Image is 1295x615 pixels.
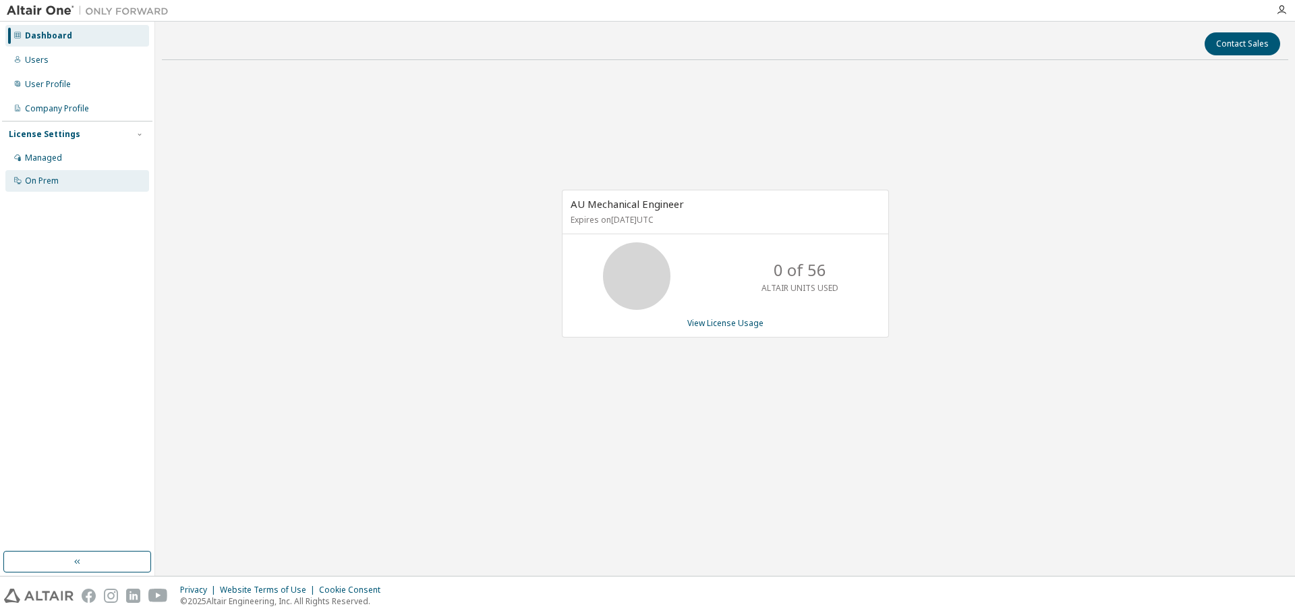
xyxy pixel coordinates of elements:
img: altair_logo.svg [4,589,74,603]
img: linkedin.svg [126,589,140,603]
div: License Settings [9,129,80,140]
div: Privacy [180,585,220,595]
img: youtube.svg [148,589,168,603]
div: Cookie Consent [319,585,388,595]
p: Expires on [DATE] UTC [571,214,877,225]
div: On Prem [25,176,59,186]
span: AU Mechanical Engineer [571,197,684,211]
img: facebook.svg [82,589,96,603]
div: Company Profile [25,103,89,114]
p: © 2025 Altair Engineering, Inc. All Rights Reserved. [180,595,388,607]
img: instagram.svg [104,589,118,603]
p: 0 of 56 [774,259,826,282]
a: View License Usage [687,317,764,329]
div: Dashboard [25,30,72,41]
button: Contact Sales [1205,32,1280,55]
div: Users [25,55,49,65]
div: Website Terms of Use [220,585,319,595]
div: Managed [25,153,62,163]
img: Altair One [7,4,175,18]
div: User Profile [25,79,71,90]
p: ALTAIR UNITS USED [761,282,838,294]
